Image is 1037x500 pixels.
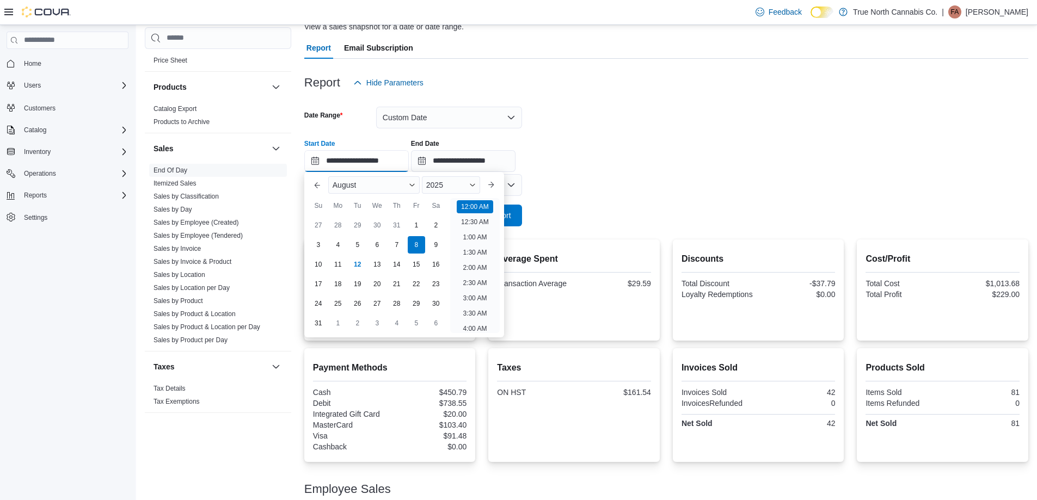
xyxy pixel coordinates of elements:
button: Home [2,55,133,71]
div: Taxes [145,382,291,412]
li: 2:00 AM [458,261,491,274]
p: | [942,5,944,18]
a: Settings [20,211,52,224]
span: Sales by Invoice [154,244,201,253]
span: August [333,181,357,189]
span: 2025 [426,181,443,189]
div: $450.79 [392,388,467,397]
span: Operations [20,167,128,180]
strong: Net Sold [866,419,897,428]
div: Su [310,197,327,214]
div: 81 [945,419,1020,428]
span: Catalog Export [154,104,197,113]
div: Felicia-Ann Gagner [948,5,961,18]
div: $161.54 [576,388,651,397]
a: Itemized Sales [154,180,197,187]
a: Products to Archive [154,118,210,126]
ul: Time [450,198,500,333]
span: Operations [24,169,56,178]
div: Items Sold [866,388,940,397]
span: Users [24,81,41,90]
div: day-2 [427,217,445,234]
div: day-10 [310,256,327,273]
button: Products [269,81,283,94]
div: $229.00 [945,290,1020,299]
span: Inventory [24,147,51,156]
button: Users [20,79,45,92]
div: Items Refunded [866,399,940,408]
span: Sales by Product per Day [154,336,228,344]
h2: Cost/Profit [866,252,1020,266]
li: 12:30 AM [457,215,493,229]
div: day-16 [427,256,445,273]
button: Operations [20,167,60,180]
div: Sales [145,164,291,351]
strong: Net Sold [682,419,713,428]
h3: Employee Sales [304,483,391,496]
div: Invoices Sold [682,388,756,397]
li: 1:30 AM [458,246,491,259]
div: day-1 [408,217,425,234]
div: Pricing [145,54,291,71]
div: day-18 [329,275,347,293]
div: Total Profit [866,290,940,299]
div: Cashback [313,442,388,451]
div: $103.40 [392,421,467,429]
a: Home [20,57,46,70]
li: 3:30 AM [458,307,491,320]
div: day-8 [408,236,425,254]
a: Sales by Employee (Created) [154,219,239,226]
div: $91.48 [392,431,467,440]
div: day-4 [388,314,406,332]
div: day-20 [369,275,386,293]
a: Sales by Location per Day [154,284,230,292]
p: [PERSON_NAME] [966,5,1028,18]
span: Price Sheet [154,56,187,65]
li: 3:00 AM [458,292,491,305]
div: day-28 [388,295,406,312]
h2: Invoices Sold [682,361,836,374]
div: day-27 [310,217,327,234]
button: Settings [2,209,133,225]
a: Sales by Classification [154,193,219,200]
div: Button. Open the month selector. August is currently selected. [328,176,420,194]
button: Sales [269,142,283,155]
div: day-5 [349,236,366,254]
a: Price Sheet [154,57,187,64]
a: Sales by Invoice [154,245,201,252]
a: Sales by Product & Location per Day [154,323,260,331]
h3: Report [304,76,340,89]
span: Reports [20,189,128,202]
div: Total Discount [682,279,756,288]
div: day-2 [349,314,366,332]
div: day-23 [427,275,445,293]
div: Mo [329,197,347,214]
label: End Date [411,139,439,148]
div: Sa [427,197,445,214]
div: -$37.79 [760,279,835,288]
div: Tu [349,197,366,214]
li: 12:00 AM [457,200,493,213]
div: day-14 [388,256,406,273]
span: Tax Details [154,384,186,393]
button: Taxes [269,360,283,373]
div: MasterCard [313,421,388,429]
div: day-24 [310,295,327,312]
div: day-28 [329,217,347,234]
span: Home [24,59,41,68]
div: Integrated Gift Card [313,410,388,418]
div: 0 [760,399,835,408]
span: Itemized Sales [154,179,197,188]
div: $29.59 [576,279,651,288]
nav: Complex example [7,51,128,254]
div: 81 [945,388,1020,397]
a: End Of Day [154,166,187,174]
a: Tax Details [154,385,186,392]
a: Catalog Export [154,105,197,113]
div: $0.00 [760,290,835,299]
button: Inventory [2,144,133,159]
span: Sales by Invoice & Product [154,257,231,266]
span: Sales by Employee (Created) [154,218,239,227]
span: Settings [24,213,47,222]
